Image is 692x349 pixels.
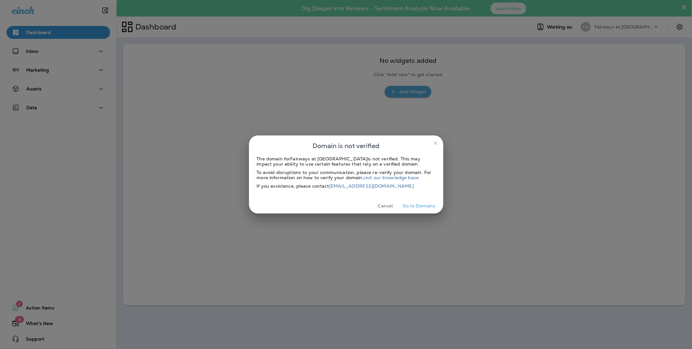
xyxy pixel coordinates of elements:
[373,201,398,211] button: Cancel
[312,141,380,151] span: Domain is not verified
[400,201,438,211] button: Go to Domains
[257,170,436,180] div: To avoid disruptions to your communication, please re-verify your domain. For more information on...
[363,175,419,180] a: visit our knowledge base
[257,183,436,189] div: If you assistance, please contact
[329,183,414,189] a: [EMAIL_ADDRESS][DOMAIN_NAME]
[257,156,436,167] div: The domain for Fairways at [GEOGRAPHIC_DATA] is not verified. This may impact your ability to use...
[430,138,441,148] button: close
